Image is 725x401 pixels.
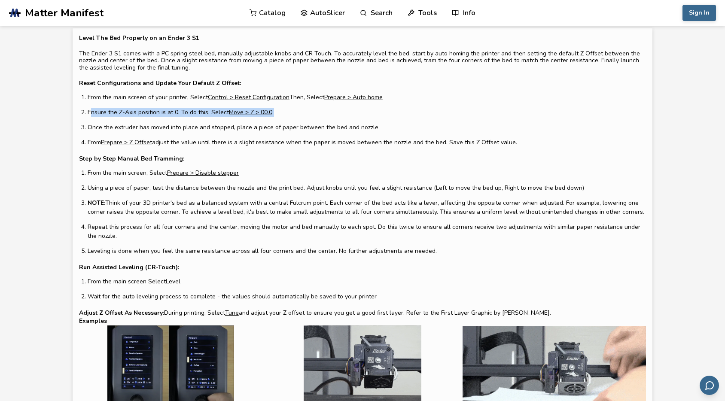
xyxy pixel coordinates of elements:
[682,5,716,21] button: Sign In
[166,277,180,286] u: Level
[88,246,646,255] li: Leveling is done when you feel the same resistance across all four corners and the center. No fur...
[79,35,646,316] div: The Ender 3 S1 comes with a PC spring steel bed, manually adjustable knobs and CR Touch. To accur...
[25,7,104,19] span: Matter Manifest
[88,108,646,117] li: Ensure the Z-Axis position is at 0. To do this, Select
[88,198,646,216] li: Think of your 3D printer's bed as a balanced system with a central Fulcrum point. Each corner of ...
[79,155,184,163] b: Step by Step Manual Bed Tramming:
[88,138,646,147] li: From adjust the value until there is a slight resistance when the paper is moved between the nozz...
[208,93,289,101] u: Control > Reset Configuration
[700,376,719,395] button: Send feedback via email
[88,183,646,192] li: Using a piece of paper, test the distance between the nozzle and the print bed. Adjust knobs unti...
[79,309,164,317] b: Adjust Z Offset As Necessary:
[88,222,646,240] li: Repeat this process for all four corners and the center, moving the motor and bed manually to eac...
[79,263,179,271] b: Run Assisted Leveling (CR-Touch):
[79,79,241,87] b: Reset Configurations and Update Your Default Z Offset:
[101,138,152,146] u: Prepare > Z Offset
[88,277,646,286] li: From the main screen Select
[79,34,199,42] b: Level The Bed Properly on an Ender 3 S1
[229,108,272,116] u: Move > Z > 00.0
[88,292,646,301] li: Wait for the auto leveling process to complete - the values should automatically be saved to your...
[88,199,105,207] b: NOTE:
[79,316,107,325] strong: Examples
[225,309,239,317] u: Tune
[88,168,646,177] li: From the main screen, Select
[324,93,383,101] u: Prepare > Auto home
[88,93,646,102] li: From the main screen of your printer, Select Then, Select
[167,169,239,177] u: Prepare > Disable stepper
[88,123,646,132] li: Once the extruder has moved into place and stopped, place a piece of paper between the bed and no...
